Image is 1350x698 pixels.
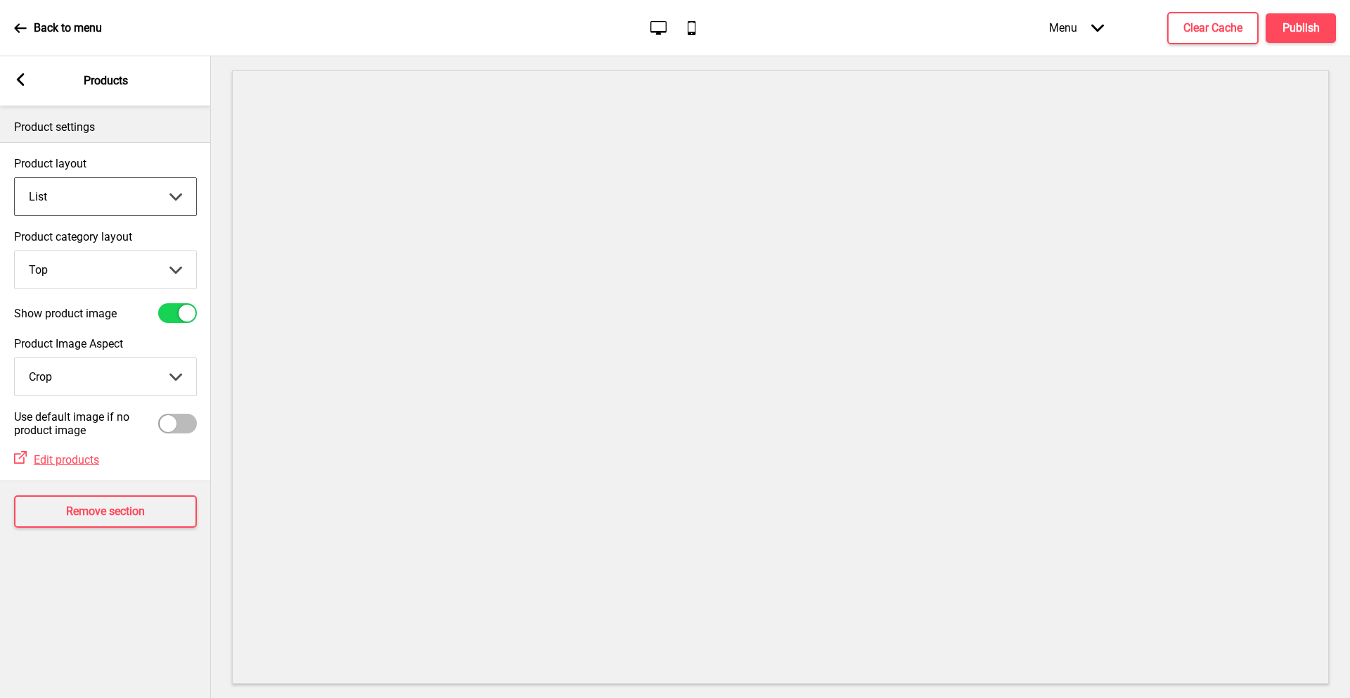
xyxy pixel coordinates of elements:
[1167,12,1259,44] button: Clear Cache
[14,337,197,350] label: Product Image Aspect
[34,453,99,467] span: Edit products
[1035,7,1118,49] div: Menu
[66,504,145,519] h4: Remove section
[1183,20,1242,36] h4: Clear Cache
[14,307,117,320] label: Show product image
[14,157,197,170] label: Product layout
[14,120,197,135] p: Product settings
[1266,13,1336,43] button: Publish
[14,230,197,243] label: Product category layout
[27,453,99,467] a: Edit products
[14,410,158,437] label: Use default image if no product image
[1282,20,1320,36] h4: Publish
[34,20,102,36] p: Back to menu
[14,495,197,528] button: Remove section
[84,73,128,89] p: Products
[14,9,102,47] a: Back to menu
